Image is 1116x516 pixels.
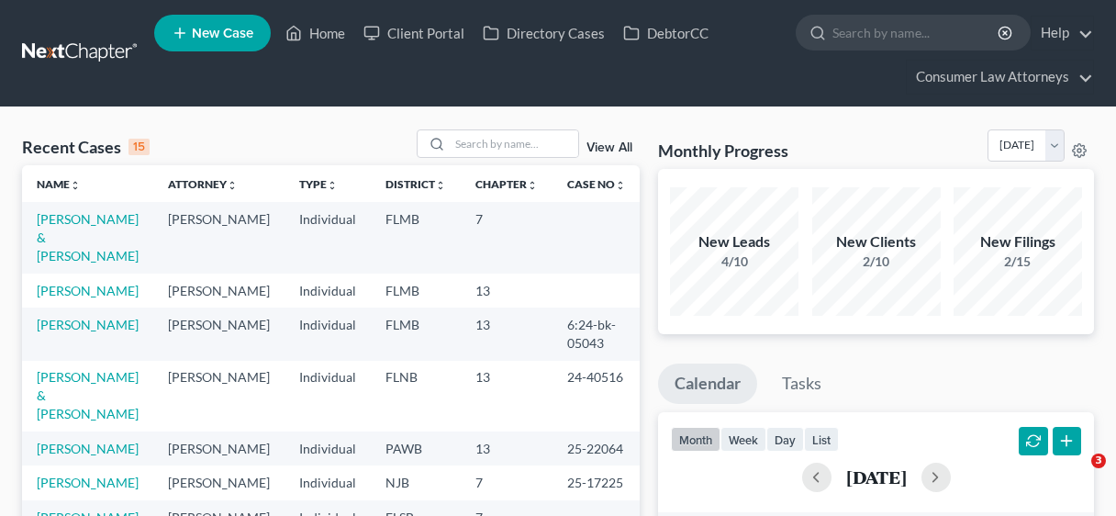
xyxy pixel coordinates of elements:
td: 13 [461,432,552,466]
td: Individual [285,274,371,308]
a: [PERSON_NAME] [37,475,139,490]
a: Typeunfold_more [299,177,338,191]
div: New Leads [670,231,798,252]
i: unfold_more [615,180,626,191]
a: [PERSON_NAME] & [PERSON_NAME] [37,211,139,264]
td: FLMB [371,202,461,273]
a: View All [586,141,632,154]
a: Client Portal [354,17,474,50]
td: 7 [461,202,552,273]
td: [PERSON_NAME] [153,466,285,499]
i: unfold_more [227,180,238,191]
td: PAWB [371,432,461,466]
i: unfold_more [435,180,446,191]
td: [PERSON_NAME] [153,361,285,432]
button: month [671,427,720,452]
td: 13 [461,274,552,308]
td: NJB [371,466,461,499]
td: [PERSON_NAME] [153,432,285,466]
td: FLNB [371,361,461,432]
i: unfold_more [527,180,538,191]
a: Consumer Law Attorneys [907,61,1093,94]
a: [PERSON_NAME] & [PERSON_NAME] [37,369,139,421]
i: unfold_more [70,180,81,191]
td: 13 [461,308,552,360]
td: 25-17225 [552,466,641,499]
td: 24-40516 [552,361,641,432]
td: Individual [285,361,371,432]
div: New Filings [954,231,1082,252]
h3: Monthly Progress [658,140,788,162]
div: 4/10 [670,252,798,271]
td: Individual [285,432,371,466]
div: New Clients [812,231,941,252]
a: Chapterunfold_more [475,177,538,191]
td: [PERSON_NAME] [153,274,285,308]
div: 2/15 [954,252,1082,271]
td: 25-22064 [552,432,641,466]
button: week [720,427,766,452]
input: Search by name... [450,130,578,157]
button: list [804,427,839,452]
h2: [DATE] [846,467,907,487]
iframe: Intercom live chat [1054,454,1098,498]
a: Districtunfold_more [385,177,446,191]
a: Tasks [765,364,838,404]
a: [PERSON_NAME] [37,283,139,298]
div: 2/10 [812,252,941,271]
td: 7 [461,466,552,499]
span: 3 [1091,454,1106,468]
td: Individual [285,202,371,273]
div: Recent Cases [22,136,150,158]
td: 6:24-bk-05043 [552,308,641,360]
td: [PERSON_NAME] [153,308,285,360]
i: unfold_more [327,180,338,191]
td: FLMB [371,274,461,308]
td: Individual [285,466,371,499]
span: New Case [192,27,253,40]
a: Calendar [658,364,757,404]
a: Attorneyunfold_more [168,177,238,191]
a: [PERSON_NAME] [37,441,139,456]
a: Nameunfold_more [37,177,81,191]
a: Home [276,17,354,50]
input: Search by name... [832,16,1000,50]
td: [PERSON_NAME] [153,202,285,273]
a: [PERSON_NAME] [37,317,139,332]
a: DebtorCC [614,17,718,50]
td: 13 [461,361,552,432]
td: FLMB [371,308,461,360]
div: 15 [128,139,150,155]
a: Help [1032,17,1093,50]
a: Directory Cases [474,17,614,50]
td: Individual [285,308,371,360]
button: day [766,427,804,452]
a: Case Nounfold_more [567,177,626,191]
